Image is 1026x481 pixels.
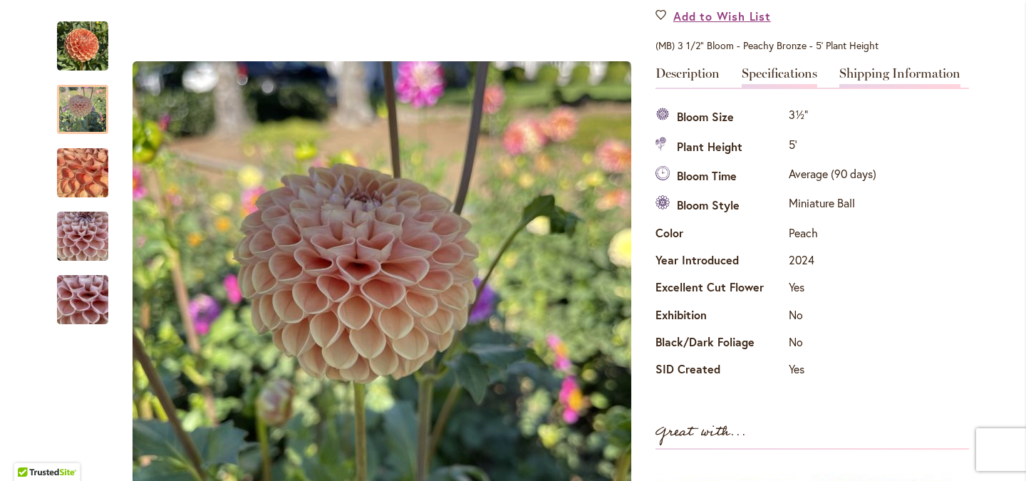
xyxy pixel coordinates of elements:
[785,103,880,133] td: 3½"
[655,221,785,248] th: Color
[655,162,785,192] th: Bloom Time
[785,133,880,162] td: 5'
[655,249,785,276] th: Year Introduced
[655,103,785,133] th: Bloom Size
[57,134,123,197] div: BEE HIVE
[655,192,785,221] th: Bloom Style
[785,358,880,385] td: Yes
[785,303,880,330] td: No
[655,8,771,24] a: Add to Wish List
[57,202,108,271] img: BEE HIVE
[655,358,785,385] th: SID Created
[785,249,880,276] td: 2024
[655,276,785,303] th: Excellent Cut Flower
[11,430,51,470] iframe: Launch Accessibility Center
[57,21,108,72] img: BEE HIVE
[57,197,123,261] div: BEE HIVE
[785,276,880,303] td: Yes
[785,192,880,221] td: Miniature Ball
[673,8,771,24] span: Add to Wish List
[785,221,880,248] td: Peach
[785,162,880,192] td: Average (90 days)
[57,71,123,134] div: BEE HIVE
[655,38,969,53] p: (MB) 3 1/2" Bloom - Peachy Bronze - 5' Plant Height
[839,67,960,88] a: Shipping Information
[31,262,134,338] img: BEE HIVE
[31,135,134,212] img: BEE HIVE
[742,67,817,88] a: Specifications
[655,67,969,385] div: Detailed Product Info
[57,7,123,71] div: BEE HIVE
[785,331,880,358] td: No
[655,331,785,358] th: Black/Dark Foliage
[655,303,785,330] th: Exhibition
[57,261,108,324] div: BEE HIVE
[655,420,747,444] strong: Great with...
[655,67,720,88] a: Description
[655,133,785,162] th: Plant Height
